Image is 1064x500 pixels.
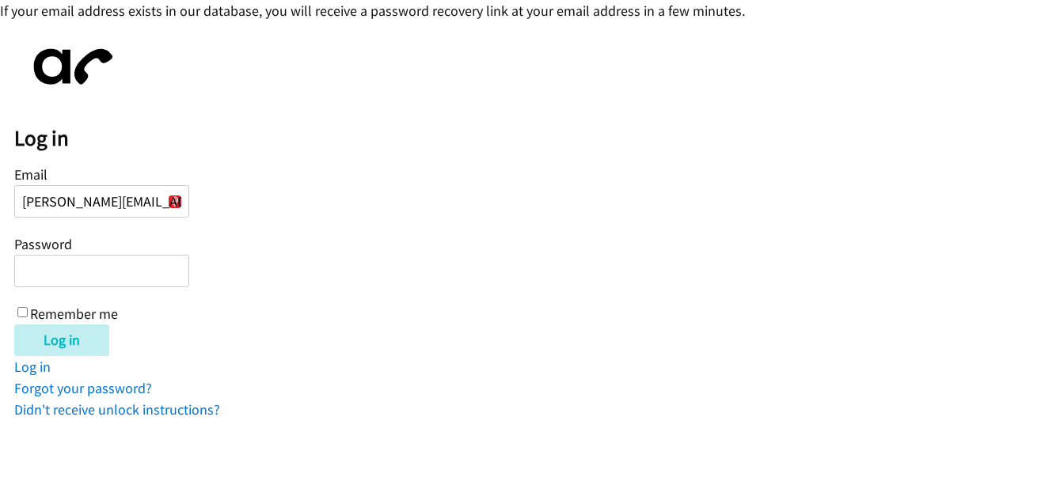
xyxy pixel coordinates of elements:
a: Log in [14,358,51,376]
h2: Log in [14,125,1064,152]
label: Remember me [30,305,118,323]
input: Log in [14,324,109,356]
a: Forgot your password? [14,379,152,397]
a: Didn't receive unlock instructions? [14,400,220,419]
label: Email [14,165,47,184]
img: aphone-8a226864a2ddd6a5e75d1ebefc011f4aa8f32683c2d82f3fb0802fe031f96514.svg [14,36,125,98]
label: Password [14,235,72,253]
